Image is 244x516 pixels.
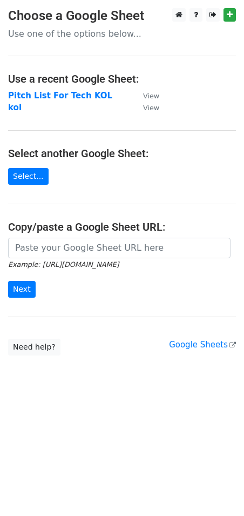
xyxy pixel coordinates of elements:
p: Use one of the options below... [8,28,236,39]
input: Next [8,281,36,298]
a: View [132,103,159,112]
h4: Select another Google Sheet: [8,147,236,160]
h4: Copy/paste a Google Sheet URL: [8,220,236,233]
small: View [143,104,159,112]
a: Need help? [8,339,60,356]
small: Example: [URL][DOMAIN_NAME] [8,260,119,269]
a: kol [8,103,22,112]
a: View [132,91,159,100]
small: View [143,92,159,100]
input: Paste your Google Sheet URL here [8,238,231,258]
a: Google Sheets [169,340,236,350]
h3: Choose a Google Sheet [8,8,236,24]
a: Pitch List For Tech KOL [8,91,112,100]
a: Select... [8,168,49,185]
h4: Use a recent Google Sheet: [8,72,236,85]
